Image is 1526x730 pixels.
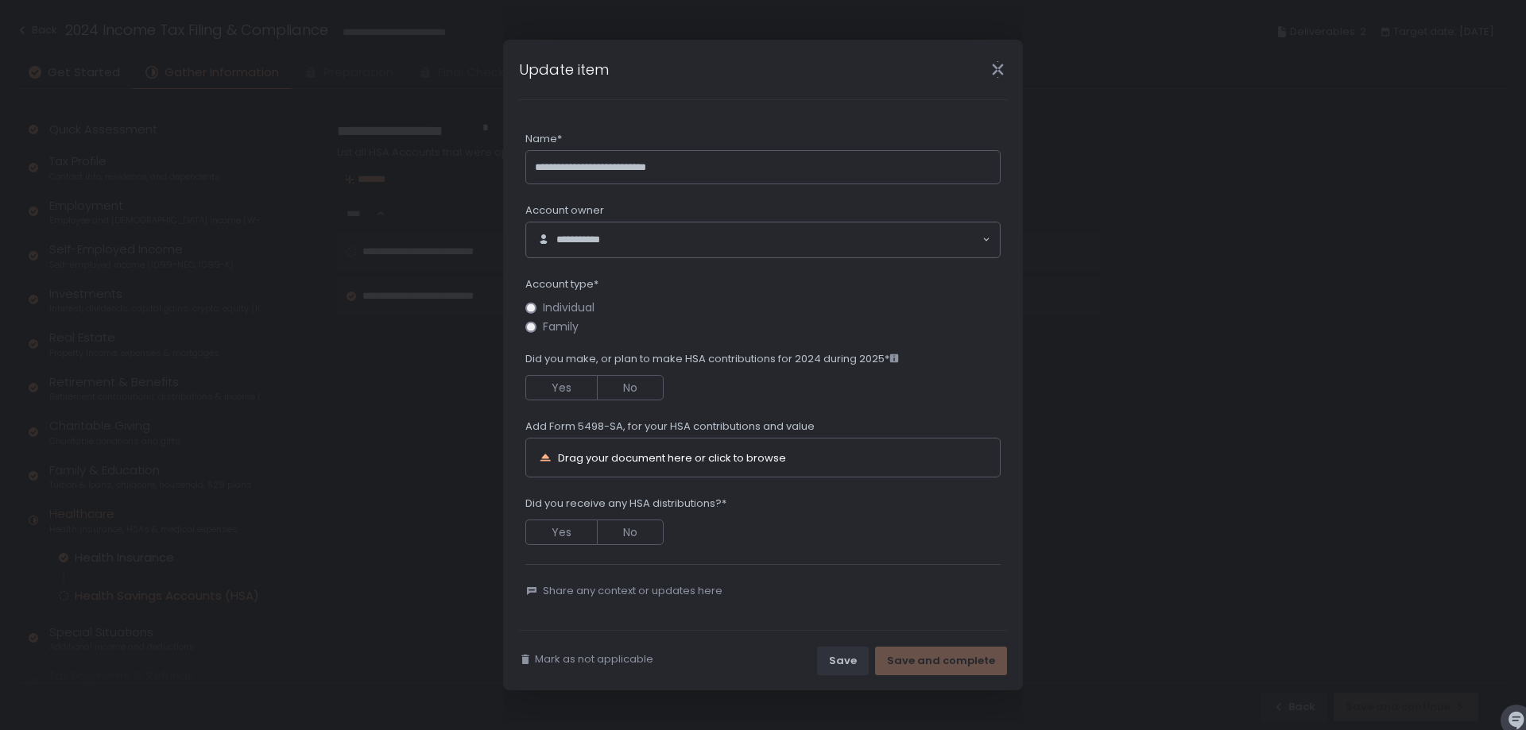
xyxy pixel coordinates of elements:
[525,519,597,545] button: Yes
[618,232,981,248] input: Search for option
[519,652,653,666] button: Mark as not applicable
[543,584,722,598] span: Share any context or updates here
[597,375,664,400] button: No
[543,321,579,333] span: Family
[525,321,536,332] input: Family
[558,453,786,463] div: Drag your document here or click to browse
[525,277,598,292] span: Account type*
[972,60,1023,79] div: Close
[525,203,604,218] span: Account owner
[526,222,1000,257] div: Search for option
[525,419,815,434] span: Add Form 5498-SA, for your HSA contributions and value
[525,352,899,366] span: Did you make, or plan to make HSA contributions for 2024 during 2025*
[525,375,597,400] button: Yes
[829,654,857,668] div: Save
[597,519,664,545] button: No
[519,59,609,80] h1: Update item
[525,132,562,146] span: Name*
[525,303,536,314] input: Individual
[525,496,726,511] span: Did you receive any HSA distributions?*
[543,302,595,314] span: Individual
[535,652,653,666] span: Mark as not applicable
[817,647,869,675] button: Save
